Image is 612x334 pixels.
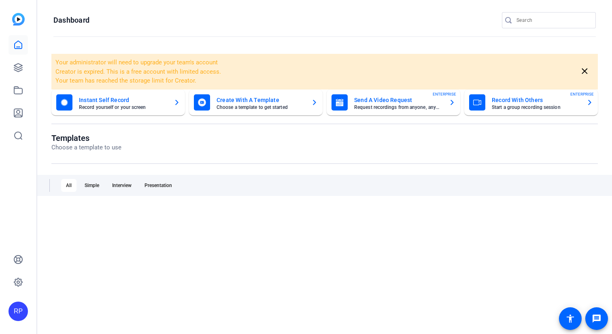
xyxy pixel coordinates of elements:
mat-card-title: Record With Others [492,95,580,105]
mat-card-subtitle: Request recordings from anyone, anywhere [354,105,442,110]
button: Create With A TemplateChoose a template to get started [189,89,323,115]
mat-card-subtitle: Start a group recording session [492,105,580,110]
mat-icon: close [580,66,590,77]
button: Instant Self RecordRecord yourself or your screen [51,89,185,115]
button: Send A Video RequestRequest recordings from anyone, anywhereENTERPRISE [327,89,460,115]
img: blue-gradient.svg [12,13,25,26]
mat-card-subtitle: Choose a template to get started [217,105,305,110]
mat-card-title: Instant Self Record [79,95,167,105]
li: Creator is expired. This is a free account with limited access. [55,67,493,77]
li: Your team has reached the storage limit for Creator. [55,76,493,85]
div: Interview [107,179,136,192]
input: Search [516,15,589,25]
span: ENTERPRISE [433,91,456,97]
div: All [61,179,76,192]
div: Simple [80,179,104,192]
span: ENTERPRISE [570,91,594,97]
div: Presentation [140,179,177,192]
button: Record With OthersStart a group recording sessionENTERPRISE [464,89,598,115]
mat-icon: accessibility [565,314,575,323]
mat-card-title: Send A Video Request [354,95,442,105]
div: RP [8,302,28,321]
span: Your administrator will need to upgrade your team's account [55,59,218,66]
mat-card-title: Create With A Template [217,95,305,105]
mat-card-subtitle: Record yourself or your screen [79,105,167,110]
p: Choose a template to use [51,143,121,152]
mat-icon: message [592,314,601,323]
h1: Templates [51,133,121,143]
h1: Dashboard [53,15,89,25]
